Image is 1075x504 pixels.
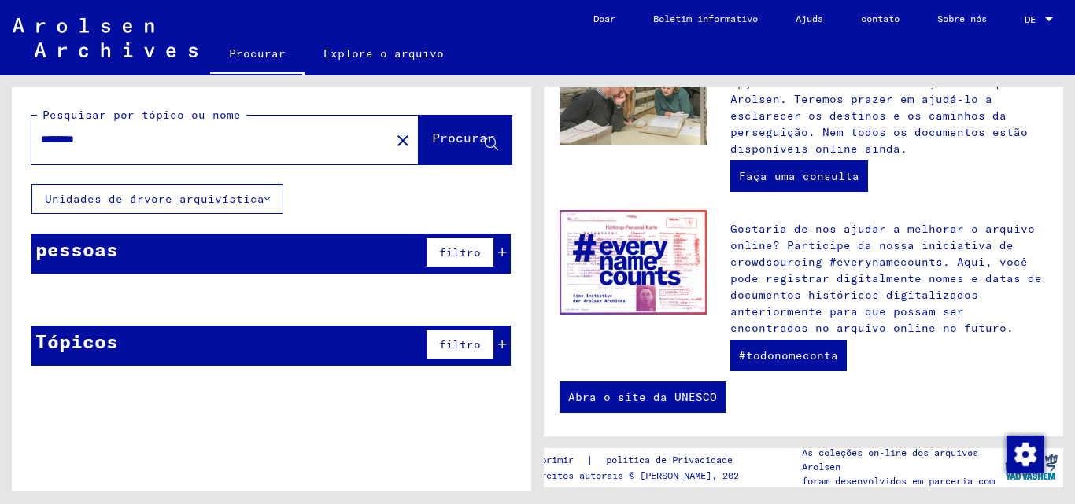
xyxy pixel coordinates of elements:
[323,46,444,61] font: Explore o arquivo
[861,13,900,24] font: contato
[530,454,574,465] font: imprimir
[426,237,494,267] button: filtro
[1002,447,1061,487] img: yv_logo.png
[45,192,264,206] font: Unidades de árvore arquivística
[560,210,707,315] img: enc.jpg
[730,59,1028,156] font: Além da sua própria pesquisa, você tem a opção de enviar uma solicitação ao Arquivo Arolsen. Tere...
[1007,436,1044,473] img: Alterar consentimento
[560,47,707,145] img: inquiries.jpg
[593,452,752,469] a: política de Privacidade
[586,453,593,467] font: |
[432,130,495,145] font: Procurar
[229,46,286,61] font: Procurar
[393,131,412,150] mat-icon: close
[730,340,847,371] a: #todonomeconta
[568,390,717,404] font: Abra o site da UNESCO
[31,184,283,214] button: Unidades de árvore arquivística
[937,13,987,24] font: Sobre nós
[439,337,481,351] font: filtro
[35,329,118,353] font: Tópicos
[42,108,241,122] font: Pesquisar por tópico ou nome
[35,237,118,261] font: pessoas
[739,348,838,362] font: #todonomeconta
[560,381,726,413] a: Abra o site da UNESCO
[530,469,744,481] font: Direitos autorais © [PERSON_NAME], 2021
[305,35,463,72] a: Explore o arquivo
[530,452,586,469] a: imprimir
[13,18,198,57] img: Arolsen_neg.svg
[606,454,733,465] font: política de Privacidade
[426,329,494,359] button: filtro
[1025,13,1036,25] font: DE
[387,124,419,156] button: Claro
[419,116,512,164] button: Procurar
[210,35,305,75] a: Procurar
[802,475,995,487] font: foram desenvolvidos em parceria com
[730,160,868,192] a: Faça uma consulta
[593,13,615,24] font: Doar
[653,13,758,24] font: Boletim informativo
[439,245,481,259] font: filtro
[796,13,823,24] font: Ajuda
[739,169,859,183] font: Faça uma consulta
[730,222,1042,335] font: Gostaria de nos ajudar a melhorar o arquivo online? Participe da nossa iniciativa de crowdsourcin...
